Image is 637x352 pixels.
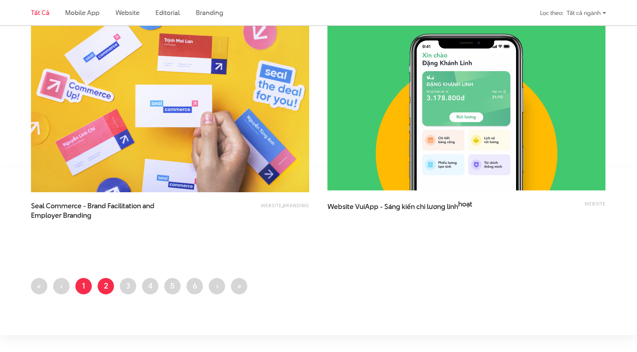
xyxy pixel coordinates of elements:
[65,8,99,17] a: Mobile app
[31,201,177,220] a: Seal Commerce - Brand Facilitation andEmployer Branding
[237,280,241,291] span: »
[186,278,203,294] a: 6
[458,200,472,209] span: hoạt
[60,280,63,291] span: ‹
[327,200,473,218] span: Website VuiApp - Sáng kiến chi lương linh
[31,5,309,192] img: Rebranding SEAL ECOM Shopify
[156,8,180,17] a: Editorial
[261,202,282,209] a: Website
[216,280,219,291] span: ›
[283,202,309,209] a: Branding
[31,211,91,220] span: Employer Branding
[75,278,92,294] a: 1
[115,8,139,17] a: Website
[540,7,563,19] div: Lọc theo:
[327,4,606,190] img: website VuiApp - Sáng kiến chi lương linh hoạt
[567,7,606,19] div: Tất cả ngành
[37,280,42,291] span: «
[196,8,223,17] a: Branding
[164,278,181,294] a: 5
[120,278,136,294] a: 3
[327,200,473,218] a: Website VuiApp - Sáng kiến chi lương linhhoạt
[585,200,606,207] a: Website
[31,8,49,17] a: Tất cả
[31,201,177,220] span: Seal Commerce - Brand Facilitation and
[198,201,309,216] div: ,
[142,278,158,294] a: 4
